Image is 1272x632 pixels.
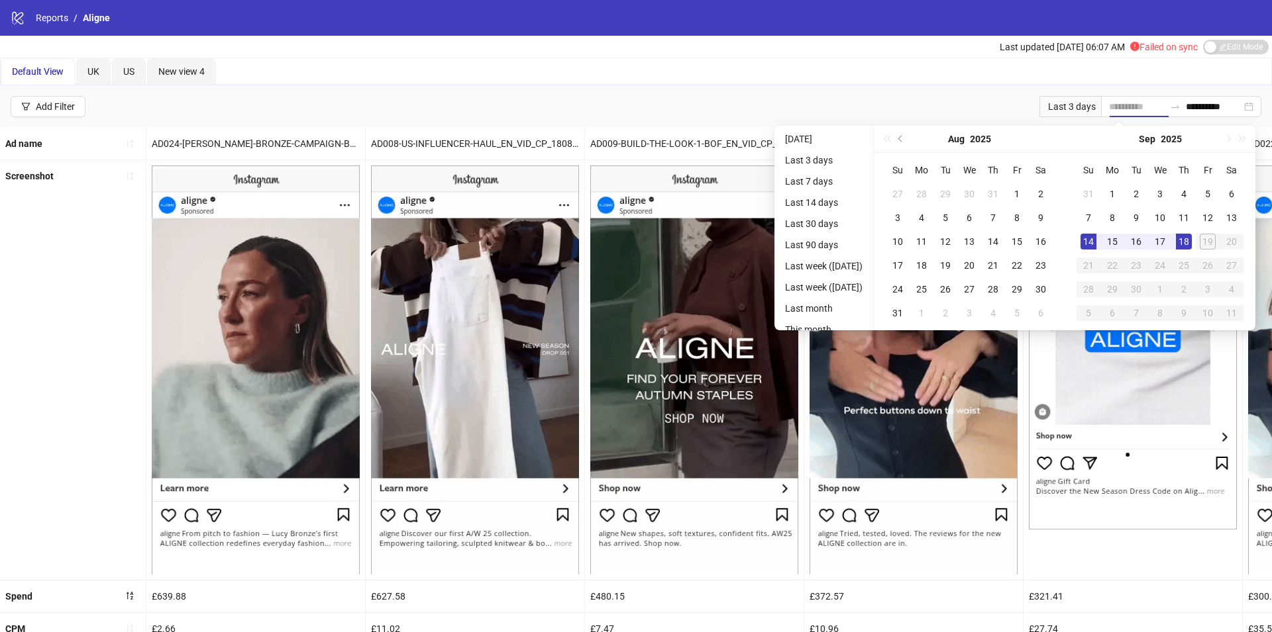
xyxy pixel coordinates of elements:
[1220,230,1244,253] td: 2025-09-20
[1224,210,1240,226] div: 13
[1033,257,1049,273] div: 23
[937,234,953,249] div: 12
[1077,277,1100,301] td: 2025-09-28
[1029,165,1237,529] img: Screenshot 120232486724590332
[1148,253,1172,277] td: 2025-09-24
[961,210,977,226] div: 6
[1172,206,1196,230] td: 2025-09-11
[1220,182,1244,206] td: 2025-09-06
[933,277,957,301] td: 2025-08-26
[1128,305,1144,321] div: 7
[886,253,910,277] td: 2025-08-17
[1100,230,1124,253] td: 2025-09-15
[1124,206,1148,230] td: 2025-09-09
[1128,257,1144,273] div: 23
[1081,210,1096,226] div: 7
[1176,234,1192,249] div: 18
[1176,186,1192,202] div: 4
[1081,234,1096,249] div: 14
[1220,253,1244,277] td: 2025-09-27
[1024,580,1242,612] div: £321.41
[1009,257,1025,273] div: 22
[1039,96,1101,117] div: Last 3 days
[1196,206,1220,230] td: 2025-09-12
[933,253,957,277] td: 2025-08-19
[1200,257,1216,273] div: 26
[937,257,953,273] div: 19
[1161,126,1182,152] button: Choose a year
[937,186,953,202] div: 29
[937,281,953,297] div: 26
[1104,257,1120,273] div: 22
[12,66,64,77] span: Default View
[1005,301,1029,325] td: 2025-09-05
[914,234,929,249] div: 11
[1200,281,1216,297] div: 3
[125,171,134,181] span: sort-ascending
[366,580,584,612] div: £627.58
[1170,101,1181,112] span: to
[1172,182,1196,206] td: 2025-09-04
[1124,158,1148,182] th: Tu
[910,253,933,277] td: 2025-08-18
[1029,253,1053,277] td: 2025-08-23
[1009,305,1025,321] div: 5
[1152,305,1168,321] div: 8
[961,281,977,297] div: 27
[1128,210,1144,226] div: 9
[1196,230,1220,253] td: 2025-09-19
[1029,158,1053,182] th: Sa
[1100,182,1124,206] td: 2025-09-01
[890,210,906,226] div: 3
[371,165,579,574] img: Screenshot 120233864844190332
[957,182,981,206] td: 2025-07-30
[1176,305,1192,321] div: 9
[933,301,957,325] td: 2025-09-02
[5,591,32,602] b: Spend
[914,281,929,297] div: 25
[87,66,99,77] span: UK
[985,186,1001,202] div: 31
[957,206,981,230] td: 2025-08-06
[1005,277,1029,301] td: 2025-08-29
[886,158,910,182] th: Su
[886,206,910,230] td: 2025-08-03
[1130,42,1198,52] span: Failed on sync
[780,237,868,253] li: Last 90 days
[1148,158,1172,182] th: We
[981,182,1005,206] td: 2025-07-31
[1077,158,1100,182] th: Su
[152,165,360,574] img: Screenshot 120234011036340332
[123,66,134,77] span: US
[804,580,1023,612] div: £372.57
[1081,257,1096,273] div: 21
[933,158,957,182] th: Tu
[1033,234,1049,249] div: 16
[981,230,1005,253] td: 2025-08-14
[1196,301,1220,325] td: 2025-10-10
[933,182,957,206] td: 2025-07-29
[1200,186,1216,202] div: 5
[1077,301,1100,325] td: 2025-10-05
[1005,230,1029,253] td: 2025-08-15
[780,131,868,147] li: [DATE]
[1009,281,1025,297] div: 29
[780,322,868,338] li: This month
[1029,277,1053,301] td: 2025-08-30
[957,230,981,253] td: 2025-08-13
[1029,230,1053,253] td: 2025-08-16
[1196,277,1220,301] td: 2025-10-03
[1104,186,1120,202] div: 1
[1220,206,1244,230] td: 2025-09-13
[1009,186,1025,202] div: 1
[957,253,981,277] td: 2025-08-20
[886,182,910,206] td: 2025-07-27
[910,158,933,182] th: Mo
[1176,257,1192,273] div: 25
[981,206,1005,230] td: 2025-08-07
[366,128,584,159] div: AD008-US-INFLUENCER-HAUL_EN_VID_CP_18082025_F_CC_SC10_USP11_AW26
[937,210,953,226] div: 5
[1220,158,1244,182] th: Sa
[1077,206,1100,230] td: 2025-09-07
[5,171,54,181] b: Screenshot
